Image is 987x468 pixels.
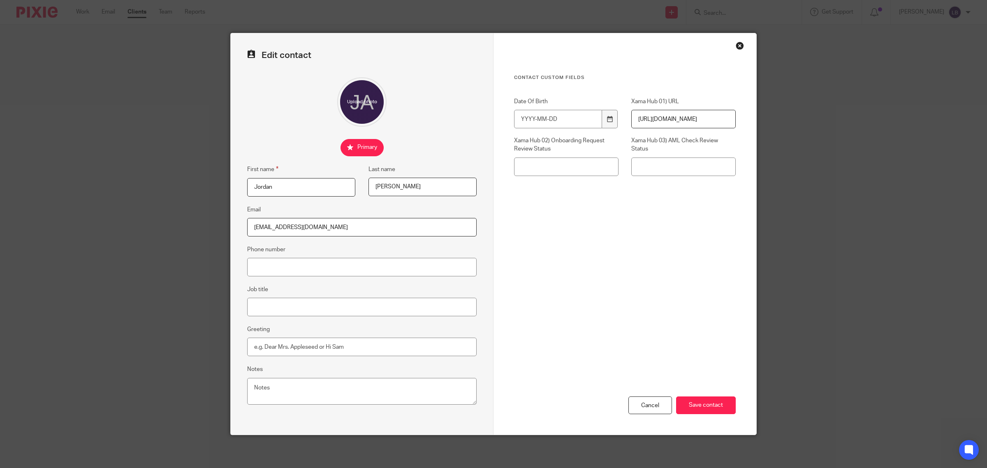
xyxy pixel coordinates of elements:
div: Cancel [628,396,672,414]
input: Save contact [676,396,736,414]
label: First name [247,164,278,174]
label: Last name [368,165,395,174]
label: Email [247,206,261,214]
h2: Edit contact [247,50,477,61]
label: Xama Hub 01) URL [631,97,736,106]
label: Phone number [247,246,285,254]
label: Xama Hub 03) AML Check Review Status [631,137,736,153]
label: Xama Hub 02) Onboarding Request Review Status [514,137,619,153]
input: YYYY-MM-DD [514,110,602,128]
input: e.g. Dear Mrs. Appleseed or Hi Sam [247,338,477,356]
h3: Contact Custom fields [514,74,736,81]
label: Job title [247,285,268,294]
label: Notes [247,365,263,373]
div: Close this dialog window [736,42,744,50]
label: Greeting [247,325,270,334]
label: Date Of Birth [514,97,619,106]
